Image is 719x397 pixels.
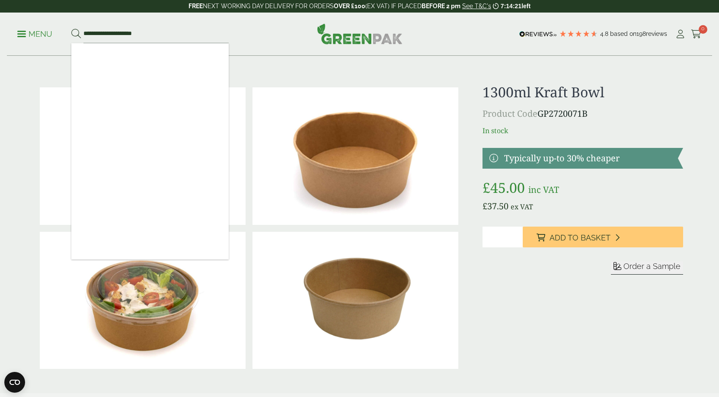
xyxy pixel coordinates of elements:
[483,178,490,197] span: £
[483,200,487,212] span: £
[501,3,521,10] span: 7:14:21
[40,87,246,225] img: Kraft Bowl 1300ml With Ceaser Salad
[317,23,403,44] img: GreenPak Supplies
[611,261,683,275] button: Order a Sample
[623,262,681,271] span: Order a Sample
[600,30,610,37] span: 4.8
[483,84,683,100] h1: 1300ml Kraft Bowl
[483,125,683,136] p: In stock
[699,25,707,34] span: 0
[483,200,508,212] bdi: 37.50
[252,87,458,225] img: Kraft Bowl 1300ml
[17,29,52,39] p: Menu
[483,108,537,119] span: Product Code
[610,30,636,37] span: Based on
[511,202,533,211] span: ex VAT
[252,232,458,369] img: 1300ml Kraft Salad Bowl Full Case Of 0
[675,30,686,38] i: My Account
[483,178,525,197] bdi: 45.00
[646,30,667,37] span: reviews
[521,3,530,10] span: left
[17,29,52,38] a: Menu
[4,372,25,393] button: Open CMP widget
[559,30,598,38] div: 4.79 Stars
[691,30,702,38] i: Cart
[528,184,559,195] span: inc VAT
[334,3,365,10] strong: OVER £100
[483,107,683,120] p: GP2720071B
[189,3,203,10] strong: FREE
[422,3,460,10] strong: BEFORE 2 pm
[519,31,557,37] img: REVIEWS.io
[691,28,702,41] a: 0
[462,3,491,10] a: See T&C's
[636,30,646,37] span: 198
[40,232,246,369] img: Kraft Bowl 1300ml With Ceaser Salad And Lid
[550,233,610,243] span: Add to Basket
[523,227,683,247] button: Add to Basket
